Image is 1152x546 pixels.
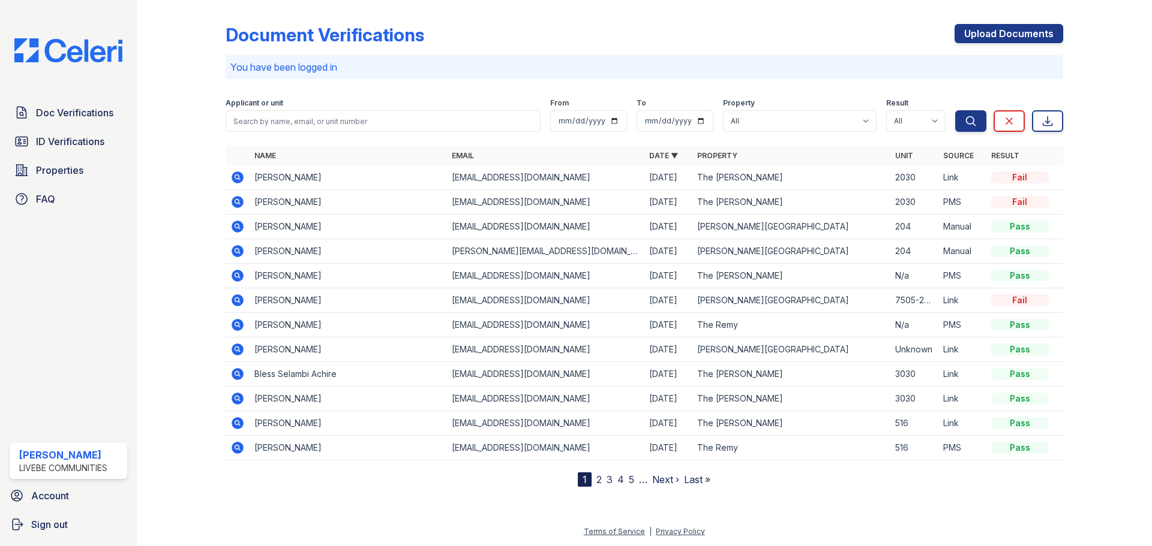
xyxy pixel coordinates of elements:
td: The [PERSON_NAME] [692,190,890,215]
td: [EMAIL_ADDRESS][DOMAIN_NAME] [447,264,644,288]
td: [DATE] [644,313,692,337]
td: Link [938,362,986,387]
div: Pass [991,270,1049,282]
td: [DATE] [644,264,692,288]
td: [PERSON_NAME][GEOGRAPHIC_DATA] [692,337,890,362]
td: 516 [890,411,938,436]
td: [PERSON_NAME] [250,190,447,215]
td: [DATE] [644,165,692,190]
a: Account [5,484,132,508]
td: The [PERSON_NAME] [692,264,890,288]
td: [EMAIL_ADDRESS][DOMAIN_NAME] [447,165,644,190]
div: Document Verifications [226,24,424,46]
td: [DATE] [644,436,692,460]
div: Fail [991,294,1049,306]
td: [PERSON_NAME] [250,264,447,288]
a: Name [254,151,276,160]
span: Doc Verifications [36,105,113,120]
div: [PERSON_NAME] [19,448,107,462]
td: [DATE] [644,190,692,215]
span: Account [31,488,69,503]
a: 2 [596,473,602,485]
td: [PERSON_NAME] [250,337,447,362]
a: Unit [895,151,913,160]
a: FAQ [10,187,127,211]
input: Search by name, email, or unit number [226,110,541,132]
td: [EMAIL_ADDRESS][DOMAIN_NAME] [447,190,644,215]
td: [EMAIL_ADDRESS][DOMAIN_NAME] [447,337,644,362]
a: Email [452,151,474,160]
a: 3 [607,473,613,485]
span: Sign out [31,517,68,532]
a: Upload Documents [955,24,1063,43]
td: [PERSON_NAME][GEOGRAPHIC_DATA] [692,239,890,264]
td: N/a [890,313,938,337]
td: [PERSON_NAME] [250,436,447,460]
td: [EMAIL_ADDRESS][DOMAIN_NAME] [447,313,644,337]
td: [PERSON_NAME] [250,387,447,411]
span: ID Verifications [36,134,104,149]
div: Pass [991,368,1049,380]
div: Pass [991,393,1049,405]
td: Link [938,411,986,436]
span: … [639,472,647,487]
label: To [637,98,646,108]
td: [DATE] [644,239,692,264]
td: 204 [890,215,938,239]
td: Manual [938,215,986,239]
td: [EMAIL_ADDRESS][DOMAIN_NAME] [447,387,644,411]
td: The [PERSON_NAME] [692,165,890,190]
td: PMS [938,264,986,288]
td: [PERSON_NAME] [250,165,447,190]
td: The [PERSON_NAME] [692,387,890,411]
a: Privacy Policy [656,527,705,536]
td: The [PERSON_NAME] [692,411,890,436]
td: [DATE] [644,337,692,362]
span: Properties [36,163,83,177]
td: 7505-203 [890,288,938,313]
td: [EMAIL_ADDRESS][DOMAIN_NAME] [447,436,644,460]
td: [DATE] [644,411,692,436]
a: Date ▼ [649,151,678,160]
div: Pass [991,442,1049,454]
label: Property [723,98,755,108]
a: 4 [617,473,624,485]
td: The Remy [692,436,890,460]
div: LiveBe Communities [19,462,107,474]
div: Fail [991,196,1049,208]
a: Sign out [5,512,132,536]
td: PMS [938,313,986,337]
td: [EMAIL_ADDRESS][DOMAIN_NAME] [447,288,644,313]
a: Properties [10,158,127,182]
label: Applicant or unit [226,98,283,108]
td: 3030 [890,362,938,387]
td: [PERSON_NAME] [250,239,447,264]
td: Link [938,165,986,190]
td: [EMAIL_ADDRESS][DOMAIN_NAME] [447,215,644,239]
td: [EMAIL_ADDRESS][DOMAIN_NAME] [447,411,644,436]
td: 2030 [890,165,938,190]
td: [PERSON_NAME][GEOGRAPHIC_DATA] [692,288,890,313]
td: [PERSON_NAME] [250,313,447,337]
td: The Remy [692,313,890,337]
td: Link [938,387,986,411]
td: [PERSON_NAME] [250,411,447,436]
td: 516 [890,436,938,460]
div: | [649,527,652,536]
a: Doc Verifications [10,101,127,125]
div: Pass [991,343,1049,355]
td: [DATE] [644,362,692,387]
a: 5 [629,473,634,485]
p: You have been logged in [230,60,1058,74]
div: 1 [578,472,592,487]
td: Unknown [890,337,938,362]
a: Next › [652,473,679,485]
td: [DATE] [644,288,692,313]
div: Pass [991,245,1049,257]
a: Last » [684,473,710,485]
label: Result [886,98,908,108]
td: [EMAIL_ADDRESS][DOMAIN_NAME] [447,362,644,387]
label: From [550,98,569,108]
td: PMS [938,190,986,215]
